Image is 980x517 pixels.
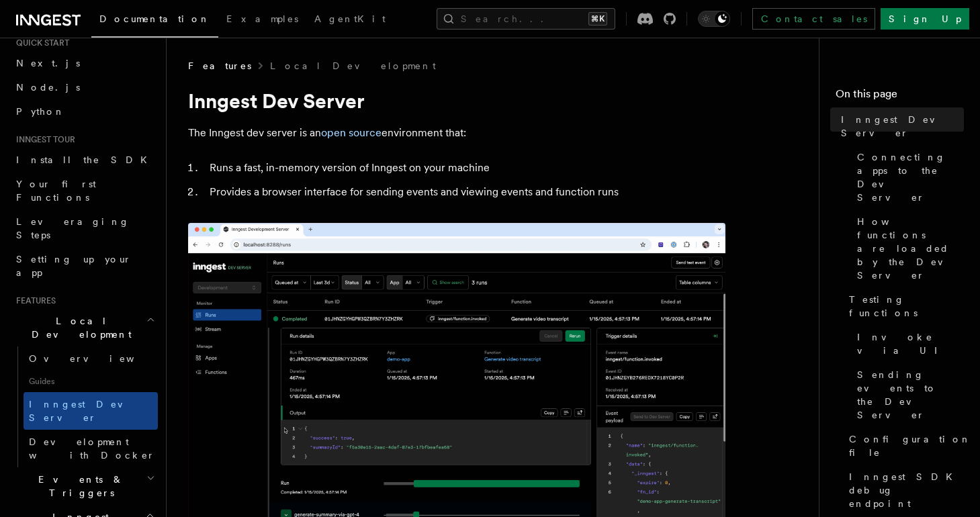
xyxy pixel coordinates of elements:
[11,247,158,285] a: Setting up your app
[857,215,964,282] span: How functions are loaded by the Dev Server
[11,309,158,346] button: Local Development
[314,13,386,24] span: AgentKit
[698,11,730,27] button: Toggle dark mode
[11,134,75,145] span: Inngest tour
[91,4,218,38] a: Documentation
[836,86,964,107] h4: On this page
[29,436,155,461] span: Development with Docker
[99,13,210,24] span: Documentation
[11,209,158,247] a: Leveraging Steps
[188,59,251,73] span: Features
[24,346,158,371] a: Overview
[218,4,306,36] a: Examples
[306,4,394,36] a: AgentKit
[16,58,80,68] span: Next.js
[24,430,158,467] a: Development with Docker
[16,154,155,165] span: Install the SDK
[188,89,725,113] h1: Inngest Dev Server
[844,287,964,325] a: Testing functions
[588,12,607,26] kbd: ⌘K
[836,107,964,145] a: Inngest Dev Server
[16,216,130,240] span: Leveraging Steps
[857,368,964,422] span: Sending events to the Dev Server
[852,145,964,209] a: Connecting apps to the Dev Server
[270,59,436,73] a: Local Development
[11,148,158,172] a: Install the SDK
[16,254,132,278] span: Setting up your app
[841,113,964,140] span: Inngest Dev Server
[11,314,146,341] span: Local Development
[206,183,725,201] li: Provides a browser interface for sending events and viewing events and function runs
[844,465,964,516] a: Inngest SDK debug endpoint
[16,179,96,203] span: Your first Functions
[24,371,158,392] span: Guides
[849,293,964,320] span: Testing functions
[11,51,158,75] a: Next.js
[11,473,146,500] span: Events & Triggers
[16,82,80,93] span: Node.js
[752,8,875,30] a: Contact sales
[11,467,158,505] button: Events & Triggers
[188,124,725,142] p: The Inngest dev server is an environment that:
[437,8,615,30] button: Search...⌘K
[11,38,69,48] span: Quick start
[849,470,964,510] span: Inngest SDK debug endpoint
[11,75,158,99] a: Node.js
[857,150,964,204] span: Connecting apps to the Dev Server
[852,325,964,363] a: Invoke via UI
[11,172,158,209] a: Your first Functions
[844,427,964,465] a: Configuration file
[29,353,167,364] span: Overview
[11,346,158,467] div: Local Development
[11,295,56,306] span: Features
[206,158,725,177] li: Runs a fast, in-memory version of Inngest on your machine
[321,126,382,139] a: open source
[852,363,964,427] a: Sending events to the Dev Server
[16,106,65,117] span: Python
[849,432,971,459] span: Configuration file
[852,209,964,287] a: How functions are loaded by the Dev Server
[29,399,144,423] span: Inngest Dev Server
[857,330,964,357] span: Invoke via UI
[226,13,298,24] span: Examples
[881,8,969,30] a: Sign Up
[11,99,158,124] a: Python
[24,392,158,430] a: Inngest Dev Server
